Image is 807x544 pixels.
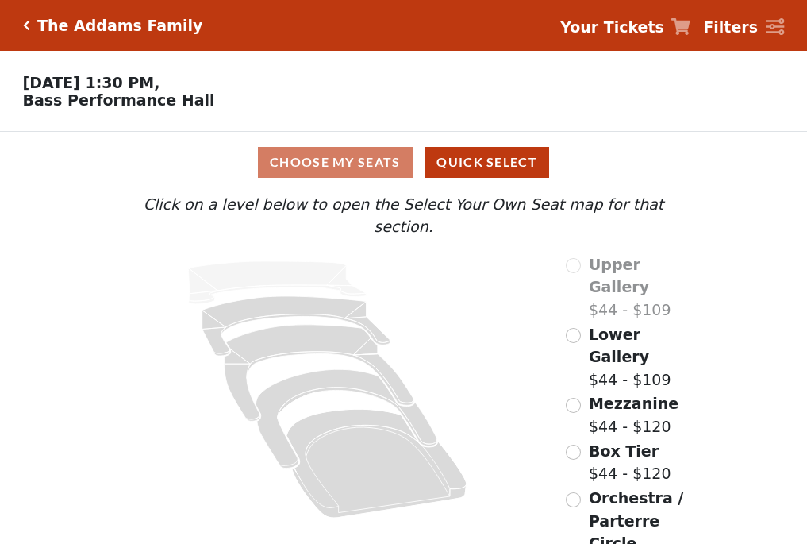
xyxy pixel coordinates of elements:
path: Orchestra / Parterre Circle - Seats Available: 156 [287,409,467,518]
span: Mezzanine [589,395,678,412]
h5: The Addams Family [37,17,202,35]
a: Filters [703,16,784,39]
path: Upper Gallery - Seats Available: 0 [189,261,367,304]
path: Lower Gallery - Seats Available: 162 [202,296,390,356]
a: Click here to go back to filters [23,20,30,31]
strong: Your Tickets [560,18,664,36]
label: $44 - $120 [589,392,678,438]
label: $44 - $120 [589,440,671,485]
strong: Filters [703,18,758,36]
label: $44 - $109 [589,323,695,392]
p: Click on a level below to open the Select Your Own Seat map for that section. [112,193,694,238]
button: Quick Select [425,147,549,178]
span: Lower Gallery [589,326,649,366]
span: Upper Gallery [589,256,649,296]
label: $44 - $109 [589,253,695,322]
span: Box Tier [589,442,659,460]
a: Your Tickets [560,16,690,39]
